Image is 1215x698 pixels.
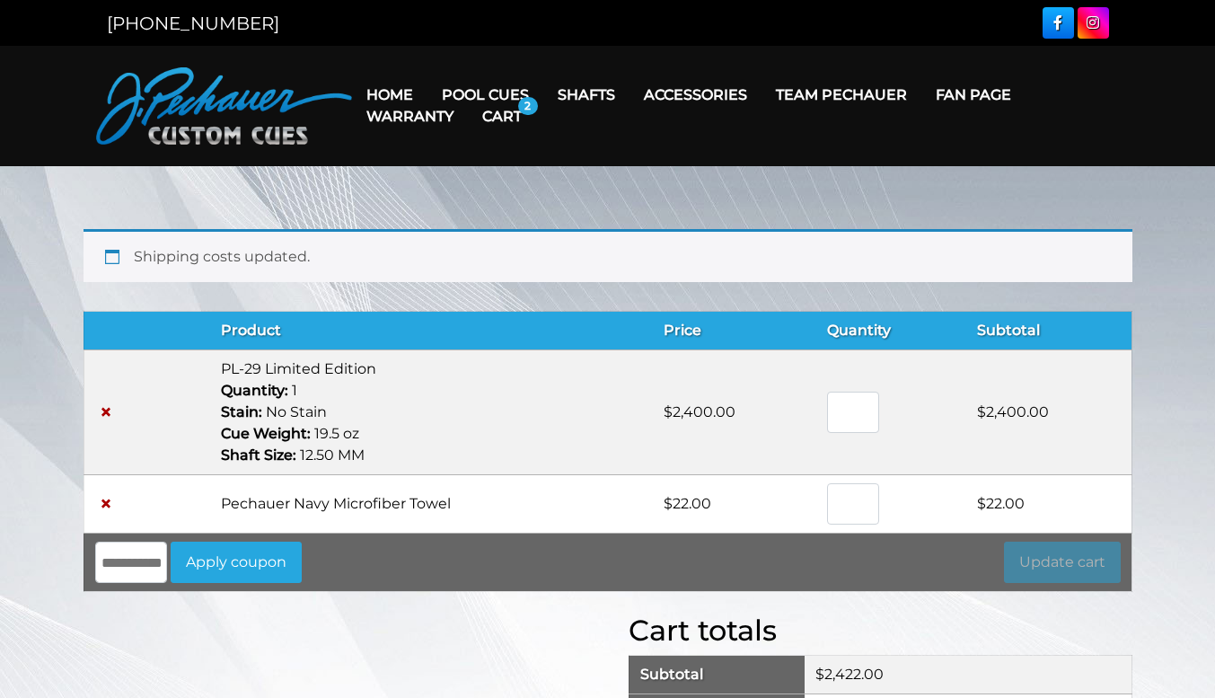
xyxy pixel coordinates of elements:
[664,495,711,512] bdi: 22.00
[352,72,427,118] a: Home
[921,72,1026,118] a: Fan Page
[664,495,673,512] span: $
[762,72,921,118] a: Team Pechauer
[653,312,817,350] th: Price
[171,542,302,583] button: Apply coupon
[210,312,652,350] th: Product
[427,72,543,118] a: Pool Cues
[210,475,652,534] td: Pechauer Navy Microfiber Towel
[966,312,1131,350] th: Subtotal
[827,392,879,433] input: Product quantity
[977,495,986,512] span: $
[221,402,262,423] dt: Stain:
[815,666,824,683] span: $
[977,403,1049,420] bdi: 2,400.00
[107,13,279,34] a: [PHONE_NUMBER]
[827,483,879,525] input: Product quantity
[815,666,884,683] bdi: 2,422.00
[977,495,1025,512] bdi: 22.00
[221,445,296,466] dt: Shaft Size:
[221,380,288,402] dt: Quantity:
[96,67,352,145] img: Pechauer Custom Cues
[221,423,311,445] dt: Cue Weight:
[630,72,762,118] a: Accessories
[221,380,641,402] p: 1
[221,402,641,423] p: No Stain
[1004,542,1121,583] button: Update cart
[352,93,468,139] a: Warranty
[95,402,117,423] a: Remove PL-29 Limited Edition from cart
[977,403,986,420] span: $
[468,93,536,139] a: Cart
[816,312,966,350] th: Quantity
[629,656,805,694] th: Subtotal
[664,403,735,420] bdi: 2,400.00
[210,350,652,475] td: PL-29 Limited Edition
[221,423,641,445] p: 19.5 oz
[629,614,1132,648] h2: Cart totals
[664,403,673,420] span: $
[543,72,630,118] a: Shafts
[84,229,1132,282] div: Shipping costs updated.
[221,445,641,466] p: 12.50 MM
[95,493,117,515] a: Remove Pechauer Navy Microfiber Towel from cart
